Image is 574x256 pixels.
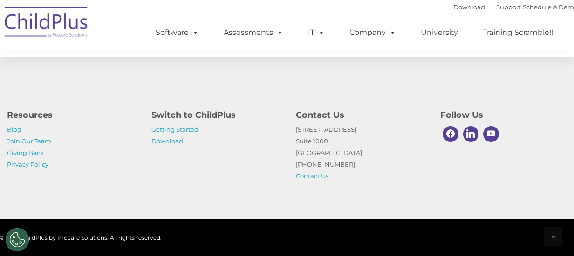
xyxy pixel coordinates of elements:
a: Assessments [214,23,293,42]
a: IT [299,23,334,42]
a: Download [151,137,183,145]
h4: Follow Us [440,108,571,121]
span: Phone number [129,100,168,107]
a: Software [146,23,208,42]
a: Facebook [440,124,461,144]
a: Youtube [481,124,501,144]
a: Privacy Policy [7,161,48,168]
a: Contact Us [296,172,328,180]
span: Last name [129,61,157,68]
a: Company [340,23,405,42]
a: Join Our Team [7,137,51,145]
h4: Resources [7,108,137,121]
a: Support [496,3,521,11]
a: Linkedin [461,124,481,144]
a: University [411,23,467,42]
h4: Contact Us [296,108,426,121]
p: [STREET_ADDRESS] Suite 1000 [GEOGRAPHIC_DATA] [PHONE_NUMBER] [296,124,426,182]
a: Download [453,3,485,11]
a: Training Scramble!! [473,23,562,42]
a: Giving Back [7,149,44,156]
a: Blog [7,126,21,133]
h4: Switch to ChildPlus [151,108,282,121]
button: Cookies Settings [6,228,29,251]
a: Getting Started [151,126,198,133]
